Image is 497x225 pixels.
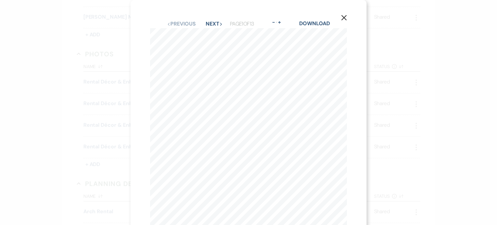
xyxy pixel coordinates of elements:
button: + [277,20,282,25]
a: Download [299,20,330,27]
p: Page 1 of 13 [230,20,254,28]
button: - [271,20,276,25]
button: Previous [167,21,196,27]
button: Next [206,21,223,27]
